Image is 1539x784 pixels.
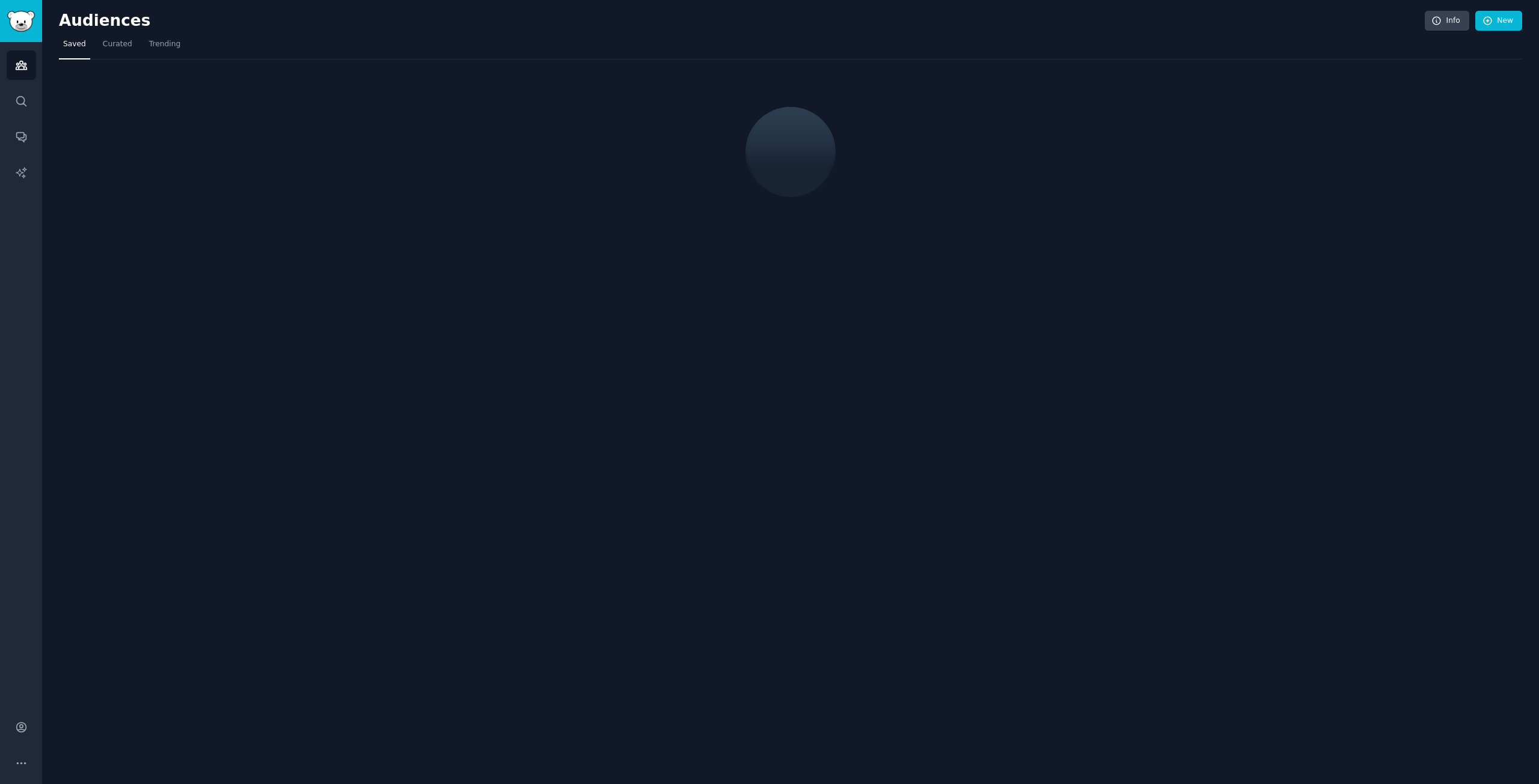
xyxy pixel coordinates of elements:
a: Curated [99,35,136,59]
span: Saved [63,39,86,50]
a: New [1475,11,1522,31]
a: Info [1425,11,1469,31]
a: Trending [145,35,185,59]
span: Trending [149,39,180,50]
h2: Audiences [59,11,1425,31]
a: Saved [59,35,90,59]
span: Curated [103,39,132,50]
img: GummySearch logo [7,11,35,32]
